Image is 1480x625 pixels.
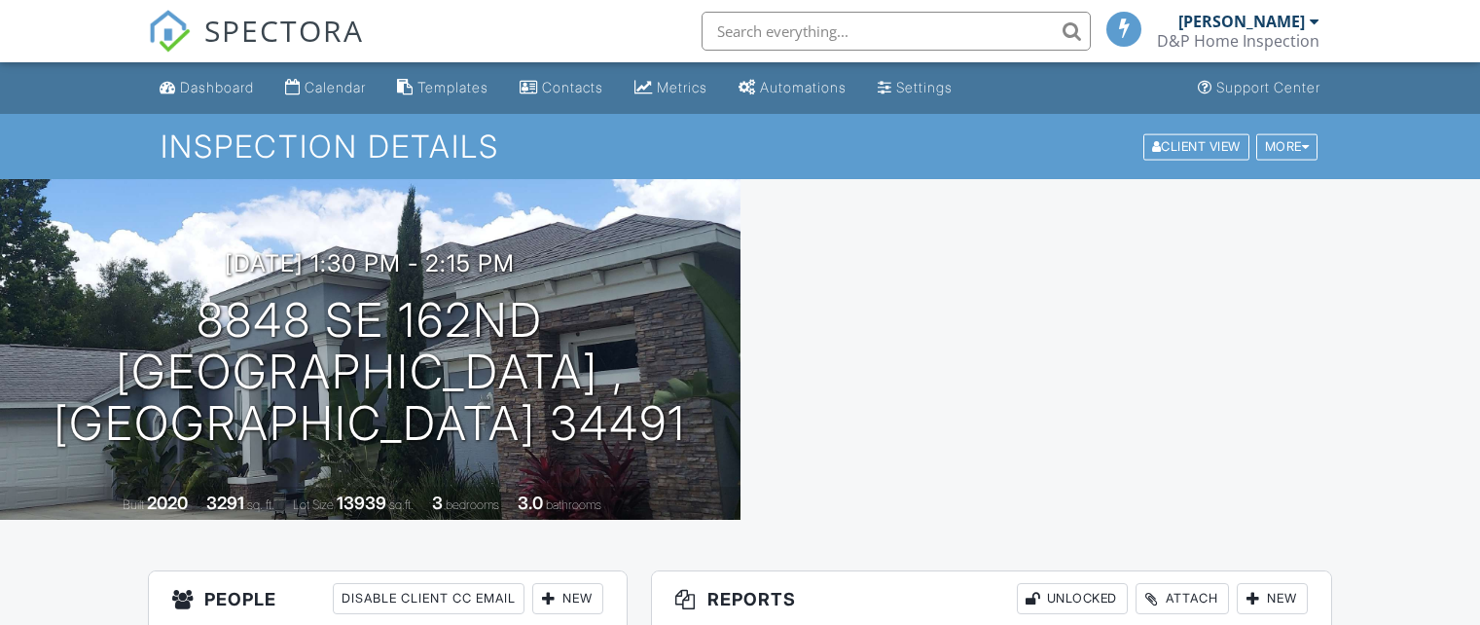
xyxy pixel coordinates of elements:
div: Unlocked [1017,583,1128,614]
span: SPECTORA [204,10,364,51]
div: 2020 [147,493,188,513]
div: 3.0 [518,493,543,513]
div: More [1256,133,1318,160]
a: Contacts [512,70,611,106]
div: Metrics [657,79,707,95]
h1: 8848 SE 162nd [GEOGRAPHIC_DATA] , [GEOGRAPHIC_DATA] 34491 [31,295,709,449]
a: Dashboard [152,70,262,106]
a: Templates [389,70,496,106]
a: Support Center [1190,70,1328,106]
span: Built [123,497,144,512]
div: 3 [432,493,443,513]
div: Disable Client CC Email [333,583,524,614]
a: Calendar [277,70,374,106]
a: SPECTORA [148,26,364,67]
span: bathrooms [546,497,601,512]
h3: [DATE] 1:30 pm - 2:15 pm [225,250,515,276]
a: Automations (Basic) [731,70,854,106]
div: 3291 [206,493,244,513]
div: Automations [760,79,847,95]
a: Settings [870,70,960,106]
div: [PERSON_NAME] [1178,12,1305,31]
div: Settings [896,79,953,95]
span: sq.ft. [389,497,414,512]
div: Calendar [305,79,366,95]
input: Search everything... [702,12,1091,51]
div: Contacts [542,79,603,95]
div: Dashboard [180,79,254,95]
span: sq. ft. [247,497,274,512]
div: D&P Home Inspection [1157,31,1319,51]
span: bedrooms [446,497,499,512]
span: Lot Size [293,497,334,512]
img: The Best Home Inspection Software - Spectora [148,10,191,53]
div: Attach [1136,583,1229,614]
div: Support Center [1216,79,1320,95]
a: Metrics [627,70,715,106]
h1: Inspection Details [161,129,1319,164]
a: Client View [1141,138,1254,153]
div: Templates [417,79,488,95]
div: New [532,583,603,614]
div: New [1237,583,1308,614]
div: Client View [1143,133,1249,160]
div: 13939 [337,493,386,513]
